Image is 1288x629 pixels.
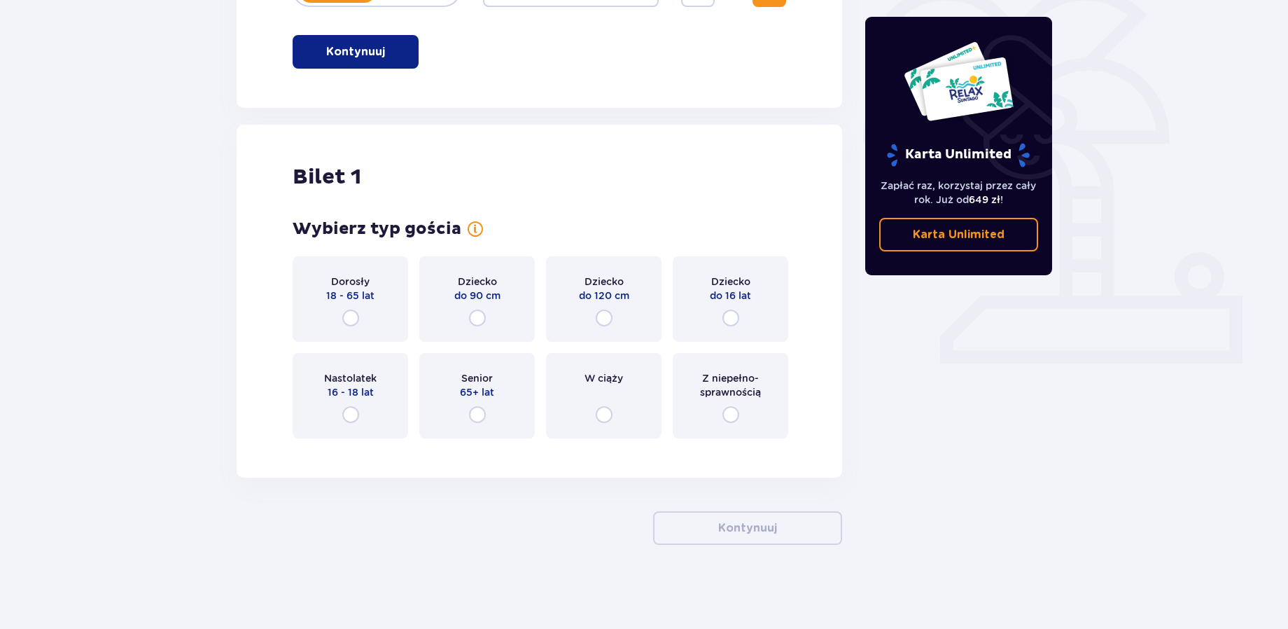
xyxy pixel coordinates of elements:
[710,289,751,303] span: do 16 lat
[685,371,776,399] span: Z niepełno­sprawnością
[584,275,624,289] span: Dziecko
[903,41,1014,122] img: Dwie karty całoroczne do Suntago z napisem 'UNLIMITED RELAX', na białym tle z tropikalnymi liśćmi...
[718,520,777,536] p: Kontynuuj
[885,143,1031,167] p: Karta Unlimited
[879,218,1039,251] a: Karta Unlimited
[711,275,750,289] span: Dziecko
[293,219,461,240] h3: Wybierz typ gościa
[293,35,419,69] button: Kontynuuj
[969,194,1000,205] span: 649 zł
[460,385,494,399] span: 65+ lat
[579,289,629,303] span: do 120 cm
[461,371,493,385] span: Senior
[293,164,361,191] h2: Bilet 1
[458,275,497,289] span: Dziecko
[913,227,1004,242] p: Karta Unlimited
[324,371,377,385] span: Nastolatek
[653,511,842,545] button: Kontynuuj
[326,44,385,60] p: Kontynuuj
[454,289,500,303] span: do 90 cm
[879,179,1039,207] p: Zapłać raz, korzystaj przez cały rok. Już od !
[328,385,374,399] span: 16 - 18 lat
[331,275,370,289] span: Dorosły
[584,371,623,385] span: W ciąży
[326,289,374,303] span: 18 - 65 lat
